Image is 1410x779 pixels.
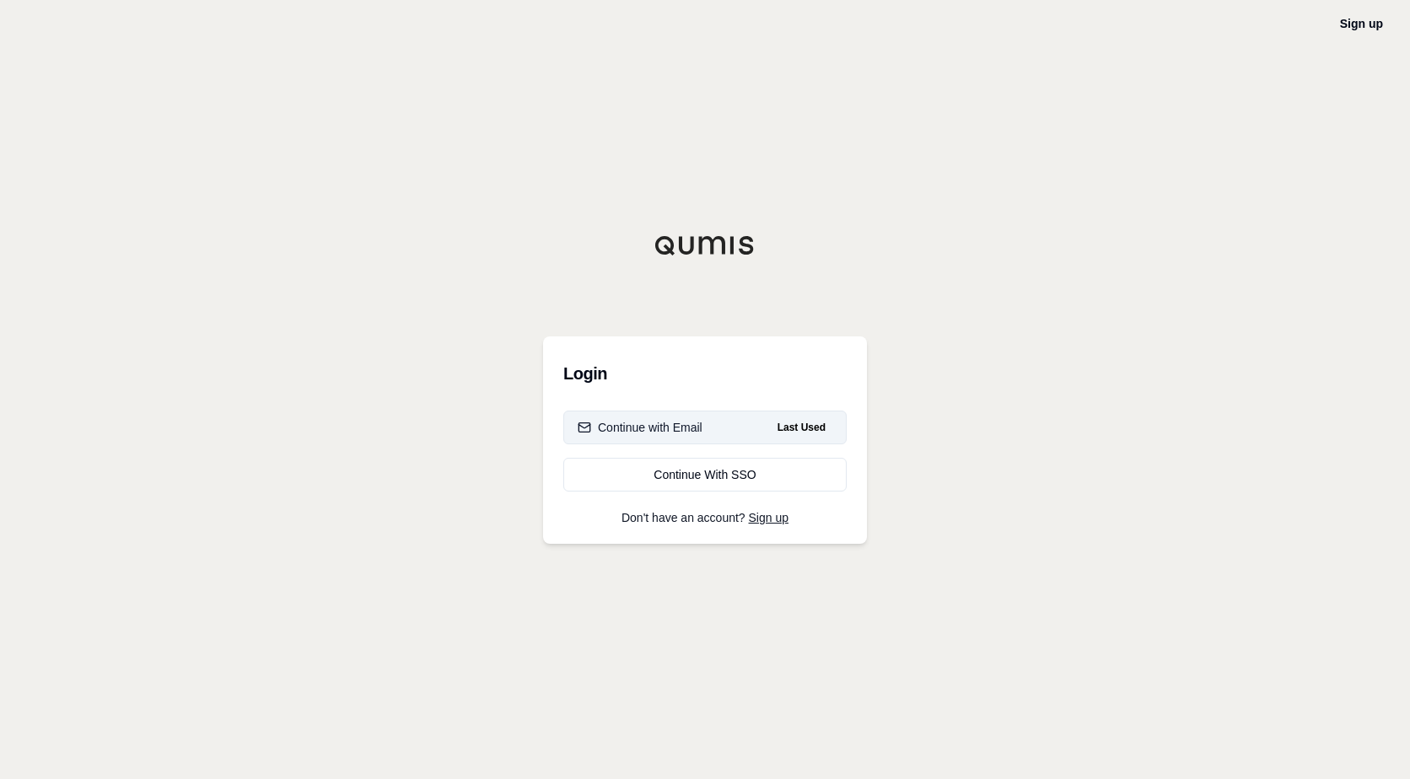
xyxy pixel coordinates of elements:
[1340,17,1383,30] a: Sign up
[563,512,847,524] p: Don't have an account?
[563,411,847,444] button: Continue with EmailLast Used
[563,357,847,390] h3: Login
[578,466,832,483] div: Continue With SSO
[578,419,702,436] div: Continue with Email
[654,235,756,255] img: Qumis
[563,458,847,492] a: Continue With SSO
[749,511,788,524] a: Sign up
[771,417,832,438] span: Last Used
